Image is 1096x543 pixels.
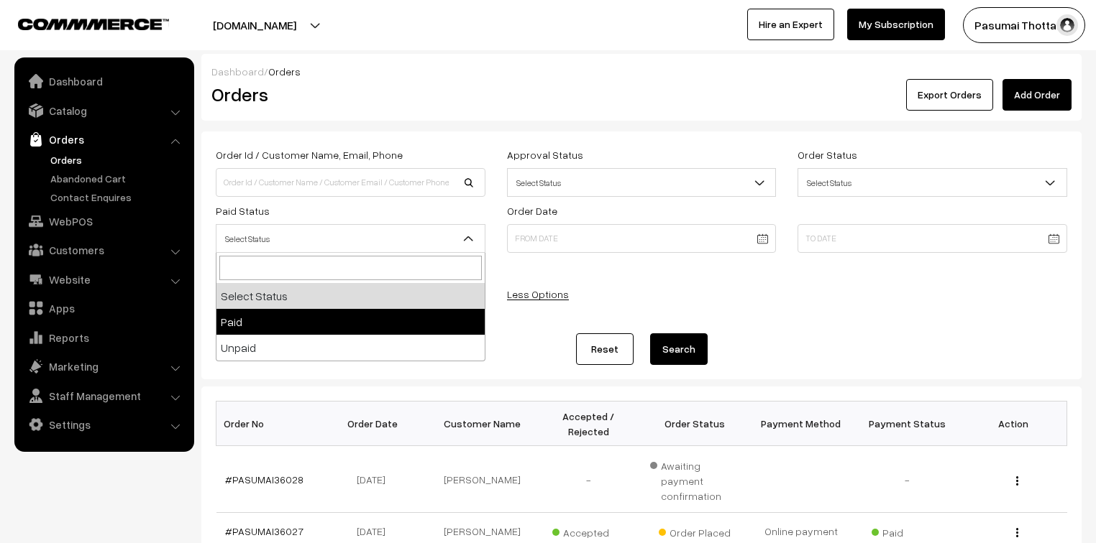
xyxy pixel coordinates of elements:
[216,226,485,251] span: Select Status
[18,126,189,152] a: Orders
[211,64,1072,79] div: /
[429,402,535,446] th: Customer Name
[322,446,429,513] td: [DATE]
[576,333,634,365] a: Reset
[508,170,776,195] span: Select Status
[650,455,739,503] span: Awaiting payment confirmation
[906,79,993,111] button: Export Orders
[872,521,944,540] span: Paid
[961,402,1067,446] th: Action
[1016,528,1018,537] img: Menu
[650,333,708,365] button: Search
[211,65,264,78] a: Dashboard
[659,521,731,540] span: Order Placed
[268,65,301,78] span: Orders
[748,402,854,446] th: Payment Method
[429,446,535,513] td: [PERSON_NAME]
[798,170,1067,195] span: Select Status
[18,353,189,379] a: Marketing
[216,283,485,309] li: Select Status
[18,266,189,292] a: Website
[798,147,857,162] label: Order Status
[18,68,189,94] a: Dashboard
[47,190,189,205] a: Contact Enquires
[747,9,834,40] a: Hire an Expert
[535,446,641,513] td: -
[798,168,1067,197] span: Select Status
[216,168,485,197] input: Order Id / Customer Name / Customer Email / Customer Phone
[18,412,189,437] a: Settings
[18,14,144,32] a: COMMMERCE
[216,335,485,361] li: Unpaid
[854,446,961,513] td: -
[1056,14,1078,36] img: user
[216,402,323,446] th: Order No
[216,203,270,218] label: Paid Status
[641,402,748,446] th: Order Status
[47,152,189,167] a: Orders
[854,402,961,446] th: Payment Status
[1003,79,1072,111] a: Add Order
[18,295,189,321] a: Apps
[216,224,485,253] span: Select Status
[18,19,169,29] img: COMMMERCE
[535,402,641,446] th: Accepted / Rejected
[507,224,777,253] input: From Date
[18,325,189,351] a: Reports
[216,309,485,335] li: Paid
[225,473,303,486] a: #PASUMAI36028
[552,521,624,540] span: Accepted
[507,203,557,218] label: Order Date
[963,7,1085,43] button: Pasumai Thotta…
[225,525,303,537] a: #PASUMAI36027
[507,168,777,197] span: Select Status
[507,147,583,162] label: Approval Status
[18,237,189,263] a: Customers
[18,383,189,409] a: Staff Management
[322,402,429,446] th: Order Date
[47,171,189,186] a: Abandoned Cart
[847,9,945,40] a: My Subscription
[1016,476,1018,486] img: Menu
[216,147,403,162] label: Order Id / Customer Name, Email, Phone
[18,208,189,234] a: WebPOS
[507,288,569,300] a: Less Options
[163,7,347,43] button: [DOMAIN_NAME]
[211,83,484,106] h2: Orders
[18,98,189,124] a: Catalog
[798,224,1067,253] input: To Date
